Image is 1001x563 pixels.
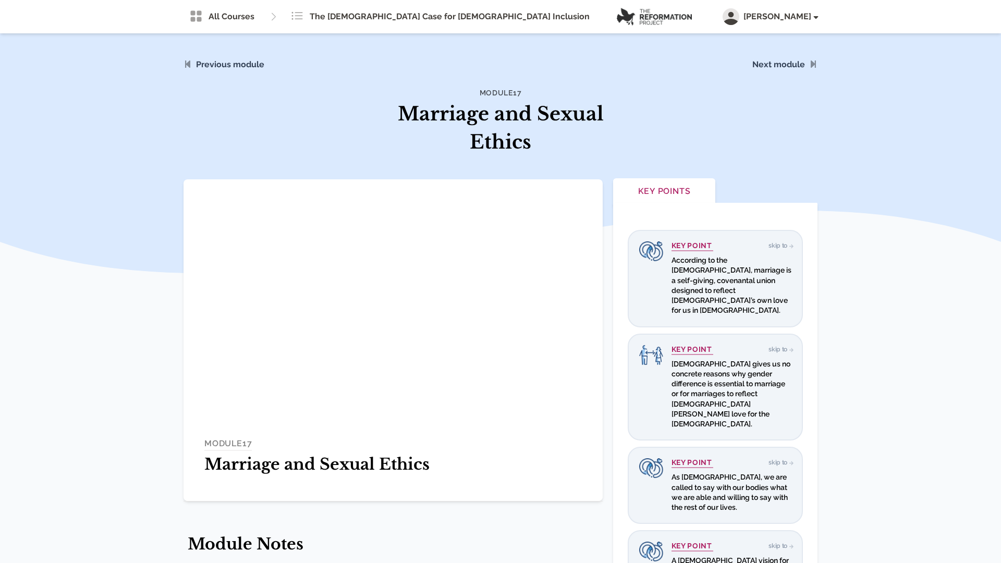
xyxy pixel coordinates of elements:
a: All Courses [184,6,261,27]
span: All Courses [209,10,254,23]
span: Skip to [768,542,791,549]
p: According to the [DEMOGRAPHIC_DATA], marriage is a self-giving, covenantal union designed to refl... [672,255,791,316]
h4: Module 17 [367,88,634,98]
h4: Key Point [672,458,713,468]
button: Key Points [613,178,715,206]
h1: Module Notes [188,535,582,554]
h4: Key Point [672,542,713,552]
span: The [DEMOGRAPHIC_DATA] Case for [DEMOGRAPHIC_DATA] Inclusion [310,10,590,23]
h4: Key Point [672,241,713,251]
h4: MODULE 17 [204,437,252,451]
span: Skip to [768,346,791,353]
iframe: Module 17 - Marriage and Sexual Ethics [184,179,603,415]
span: Skip to [768,242,791,249]
span: [PERSON_NAME] [743,10,817,23]
h1: Marriage and Sexual Ethics [367,100,634,156]
button: [PERSON_NAME] [723,8,817,25]
a: The [DEMOGRAPHIC_DATA] Case for [DEMOGRAPHIC_DATA] Inclusion [285,6,596,27]
p: As [DEMOGRAPHIC_DATA], we are called to say with our bodies what we are able and willing to say w... [672,472,791,512]
h1: Marriage and Sexual Ethics [204,455,582,474]
span: Skip to [768,459,791,466]
h4: Key Point [672,345,713,355]
img: logo.png [617,8,692,26]
a: Previous module [196,59,264,69]
a: Next module [752,59,805,69]
p: [DEMOGRAPHIC_DATA] gives us no concrete reasons why gender difference is essential to marriage or... [672,359,791,430]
